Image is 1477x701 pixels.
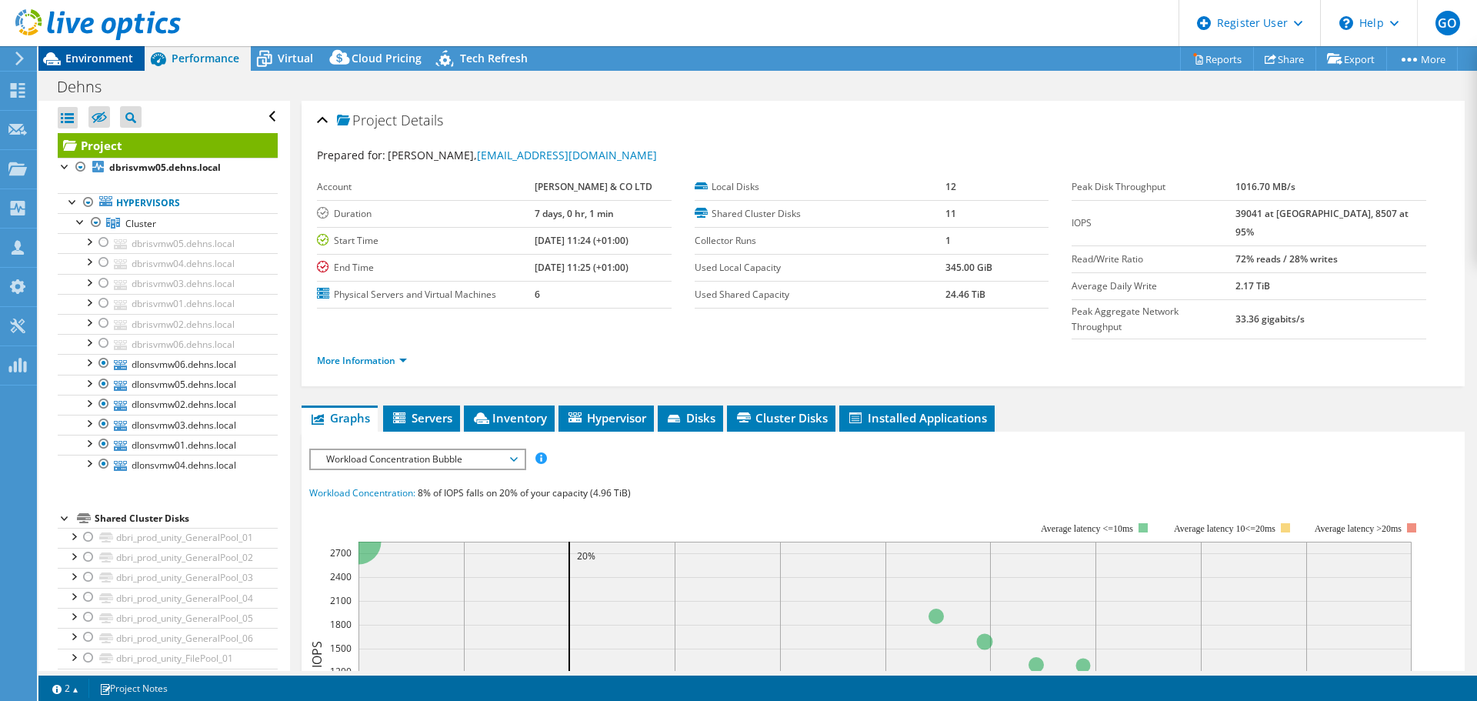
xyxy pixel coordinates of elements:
[58,455,278,475] a: dlonsvmw04.dehns.local
[58,528,278,548] a: dbri_prod_unity_GeneralPool_01
[1386,47,1458,71] a: More
[58,354,278,374] a: dlonsvmw06.dehns.local
[401,111,443,129] span: Details
[330,570,352,583] text: 2400
[58,314,278,334] a: dbrisvmw02.dehns.local
[278,51,313,65] span: Virtual
[317,287,535,302] label: Physical Servers and Virtual Machines
[1235,312,1305,325] b: 33.36 gigabits/s
[695,287,945,302] label: Used Shared Capacity
[695,233,945,249] label: Collector Runs
[317,233,535,249] label: Start Time
[58,213,278,233] a: Cluster
[352,51,422,65] span: Cloud Pricing
[58,395,278,415] a: dlonsvmw02.dehns.local
[945,207,956,220] b: 11
[317,148,385,162] label: Prepared for:
[58,588,278,608] a: dbri_prod_unity_GeneralPool_04
[945,234,951,247] b: 1
[695,179,945,195] label: Local Disks
[735,410,828,426] span: Cluster Disks
[1235,207,1409,239] b: 39041 at [GEOGRAPHIC_DATA], 8507 at 95%
[58,649,278,669] a: dbri_prod_unity_FilePool_01
[317,260,535,275] label: End Time
[418,486,631,499] span: 8% of IOPS falls on 20% of your capacity (4.96 TiB)
[1235,279,1270,292] b: 2.17 TiB
[1180,47,1254,71] a: Reports
[847,410,987,426] span: Installed Applications
[945,261,992,274] b: 345.00 GiB
[388,148,657,162] span: [PERSON_NAME],
[58,375,278,395] a: dlonsvmw05.dehns.local
[477,148,657,162] a: [EMAIL_ADDRESS][DOMAIN_NAME]
[172,51,239,65] span: Performance
[330,594,352,607] text: 2100
[318,450,516,469] span: Workload Concentration Bubble
[1072,279,1235,294] label: Average Daily Write
[460,51,528,65] span: Tech Refresh
[309,486,415,499] span: Workload Concentration:
[330,665,352,678] text: 1200
[317,206,535,222] label: Duration
[330,546,352,559] text: 2700
[1235,252,1338,265] b: 72% reads / 28% writes
[1072,304,1235,335] label: Peak Aggregate Network Throughput
[109,161,221,174] b: dbrisvmw05.dehns.local
[577,549,595,562] text: 20%
[58,158,278,178] a: dbrisvmw05.dehns.local
[1315,47,1387,71] a: Export
[42,679,89,698] a: 2
[535,234,628,247] b: [DATE] 11:24 (+01:00)
[58,193,278,213] a: Hypervisors
[58,435,278,455] a: dlonsvmw01.dehns.local
[665,410,715,426] span: Disks
[95,509,278,528] div: Shared Cluster Disks
[317,354,407,367] a: More Information
[88,679,178,698] a: Project Notes
[58,233,278,253] a: dbrisvmw05.dehns.local
[1435,11,1460,35] span: GO
[50,78,125,95] h1: Dehns
[317,179,535,195] label: Account
[58,334,278,354] a: dbrisvmw06.dehns.local
[58,415,278,435] a: dlonsvmw03.dehns.local
[58,628,278,648] a: dbri_prod_unity_GeneralPool_06
[309,410,370,426] span: Graphs
[330,618,352,631] text: 1800
[1072,215,1235,231] label: IOPS
[1253,47,1316,71] a: Share
[945,288,985,301] b: 24.46 TiB
[535,288,540,301] b: 6
[1235,180,1295,193] b: 1016.70 MB/s
[337,113,397,129] span: Project
[1174,523,1275,534] tspan: Average latency 10<=20ms
[391,410,452,426] span: Servers
[58,548,278,568] a: dbri_prod_unity_GeneralPool_02
[58,568,278,588] a: dbri_prod_unity_GeneralPool_03
[472,410,547,426] span: Inventory
[308,641,325,668] text: IOPS
[566,410,646,426] span: Hypervisor
[58,608,278,628] a: dbri_prod_unity_GeneralPool_05
[695,206,945,222] label: Shared Cluster Disks
[1339,16,1353,30] svg: \n
[330,642,352,655] text: 1500
[945,180,956,193] b: 12
[58,253,278,273] a: dbrisvmw04.dehns.local
[535,261,628,274] b: [DATE] 11:25 (+01:00)
[125,217,156,230] span: Cluster
[58,133,278,158] a: Project
[1315,523,1402,534] text: Average latency >20ms
[58,274,278,294] a: dbrisvmw03.dehns.local
[1041,523,1133,534] tspan: Average latency <=10ms
[58,669,278,689] a: dbri_prod_unity_GeneralPool_07
[65,51,133,65] span: Environment
[1072,252,1235,267] label: Read/Write Ratio
[695,260,945,275] label: Used Local Capacity
[1072,179,1235,195] label: Peak Disk Throughput
[58,294,278,314] a: dbrisvmw01.dehns.local
[535,207,614,220] b: 7 days, 0 hr, 1 min
[535,180,652,193] b: [PERSON_NAME] & CO LTD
